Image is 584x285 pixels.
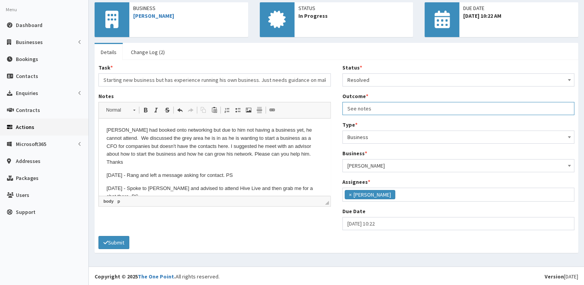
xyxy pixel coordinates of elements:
span: Status [298,4,410,12]
label: Due Date [342,207,366,215]
a: Paste (Ctrl+V) [209,105,220,115]
a: Insert/Remove Bulleted List [232,105,243,115]
span: Business [347,132,570,142]
span: Enquiries [16,90,38,97]
label: Notes [98,92,114,100]
a: Copy (Ctrl+C) [198,105,209,115]
iframe: Rich Text Editor, notes [99,119,330,196]
a: Normal [102,105,139,115]
span: Users [16,192,29,198]
a: Bold (Ctrl+B) [140,105,151,115]
span: Jonathan Beach [347,160,570,171]
a: [PERSON_NAME] [133,12,174,19]
a: Strike Through [162,105,173,115]
span: Resolved [342,73,575,87]
span: Bookings [16,56,38,63]
a: Insert Horizontal Line [254,105,265,115]
span: Normal [102,105,129,115]
p: [DATE] - Spoke to [PERSON_NAME] and advised to attend Hive Live and then grab me for a chat there... [8,66,224,82]
span: Dashboard [16,22,42,29]
span: Businesses [16,39,43,46]
span: Business [342,131,575,144]
button: Submit [98,236,129,249]
label: Task [98,64,113,71]
a: Undo (Ctrl+Z) [174,105,185,115]
a: Change Log (2) [125,44,171,60]
span: Packages [16,175,39,182]
label: Business [342,149,367,157]
span: Due Date [463,4,574,12]
span: Drag to resize [325,201,329,205]
a: Redo (Ctrl+Y) [185,105,196,115]
div: [DATE] [545,273,578,280]
label: Status [342,64,362,71]
a: Link (Ctrl+L) [267,105,278,115]
span: Addresses [16,158,41,165]
span: [DATE] 10:22 AM [463,12,574,20]
a: body element [102,198,115,205]
a: Image [243,105,254,115]
span: Contracts [16,107,40,114]
li: Paul Slade [345,190,395,199]
span: Contacts [16,73,38,80]
a: p element [116,198,122,205]
label: Outcome [342,92,368,100]
label: Assignees [342,178,370,186]
span: Resolved [347,75,570,85]
span: In Progress [298,12,410,20]
span: × [349,191,352,198]
span: Business [133,4,244,12]
span: Actions [16,124,34,131]
span: Jonathan Beach [342,159,575,172]
a: Details [95,44,123,60]
a: The One Point [138,273,174,280]
span: Support [16,209,36,215]
a: Italic (Ctrl+I) [151,105,162,115]
b: Version [545,273,564,280]
strong: Copyright © 2025 . [95,273,176,280]
a: Insert/Remove Numbered List [222,105,232,115]
label: Type [342,121,357,129]
span: Microsoft365 [16,141,46,148]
